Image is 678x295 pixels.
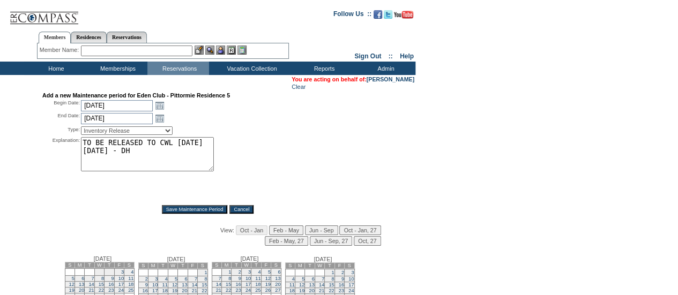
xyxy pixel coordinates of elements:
a: 5 [72,276,74,281]
span: [DATE] [94,255,112,262]
a: 11 [128,276,133,281]
td: T [178,263,188,269]
input: Oct - Jan, 27 [339,225,381,235]
a: 13 [79,282,84,287]
input: Oct - Jan [236,225,267,235]
td: S [198,263,207,269]
a: 3 [121,269,124,275]
a: 17 [118,282,124,287]
a: 17 [348,282,354,288]
a: 12 [265,276,271,281]
a: 3 [351,270,354,275]
a: 4 [131,269,133,275]
td: T [325,263,334,269]
a: Follow us on Twitter [384,13,392,20]
input: Jun - Sep [305,225,338,235]
a: 20 [275,282,280,287]
a: 19 [172,288,177,293]
a: 10 [348,276,354,282]
a: 15 [202,282,207,288]
img: Compass Home [9,3,79,25]
a: 19 [265,282,271,287]
td: T [305,263,315,269]
a: 9 [341,276,344,282]
a: 2 [145,276,148,282]
td: Home [24,62,86,75]
div: Member Name: [40,46,81,55]
div: Type: [42,126,80,135]
a: 23 [235,288,241,293]
a: 14 [319,282,324,288]
td: S [285,263,295,269]
a: 8 [331,276,334,282]
input: Cancel [229,205,254,214]
input: Save Maintenance Period [162,205,228,214]
a: Clear [292,84,306,90]
a: 14 [192,282,197,288]
td: F [334,263,344,269]
a: 16 [339,282,344,288]
a: 14 [88,282,94,287]
td: Admin [354,62,415,75]
a: 11 [289,282,295,288]
input: Feb - May, 27 [265,236,308,246]
td: F [261,262,271,268]
a: 8 [204,276,207,282]
a: Help [400,52,414,60]
td: 2 [105,269,114,276]
a: 19 [299,288,304,293]
a: 22 [329,288,334,293]
a: 24 [245,288,251,293]
a: [PERSON_NAME] [367,76,414,82]
img: Follow us on Twitter [384,10,392,19]
a: 1 [228,269,231,275]
a: 11 [162,282,167,288]
a: 26 [265,288,271,293]
a: 3 [248,269,251,275]
span: [DATE] [241,255,259,262]
a: 13 [309,282,314,288]
a: 21 [192,288,197,293]
a: 6 [81,276,84,281]
a: 11 [255,276,260,281]
td: W [168,263,177,269]
span: [DATE] [167,256,185,262]
img: b_calculator.gif [237,46,247,55]
img: Become our fan on Facebook [374,10,382,19]
a: 21 [319,288,324,293]
a: 8 [101,276,104,281]
a: 4 [165,276,168,282]
a: 9 [111,276,114,281]
a: Become our fan on Facebook [374,13,382,20]
div: Explanation: [42,137,80,198]
td: S [65,262,74,268]
td: Follow Us :: [333,9,371,22]
a: 6 [312,276,315,282]
a: 10 [245,276,251,281]
a: 12 [299,282,304,288]
a: Residences [71,32,107,43]
td: M [148,263,158,269]
a: 12 [69,282,74,287]
a: 15 [99,282,104,287]
td: M [74,262,84,268]
a: 1 [331,270,334,275]
a: 24 [348,288,354,293]
a: 15 [329,282,334,288]
td: T [105,262,114,268]
img: b_edit.gif [195,46,204,55]
td: F [188,263,197,269]
a: 14 [216,282,221,287]
td: 1 [94,269,104,276]
span: View: [220,227,234,233]
a: 16 [108,282,114,287]
a: 18 [162,288,167,293]
a: 2 [239,269,241,275]
a: 6 [184,276,187,282]
a: 22 [202,288,207,293]
input: Feb - May [269,225,303,235]
a: 13 [275,276,280,281]
strong: Add a new Maintenance period for Eden Club - Pittormie Residence 5 [42,92,230,99]
a: 5 [175,276,177,282]
a: 5 [268,269,271,275]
